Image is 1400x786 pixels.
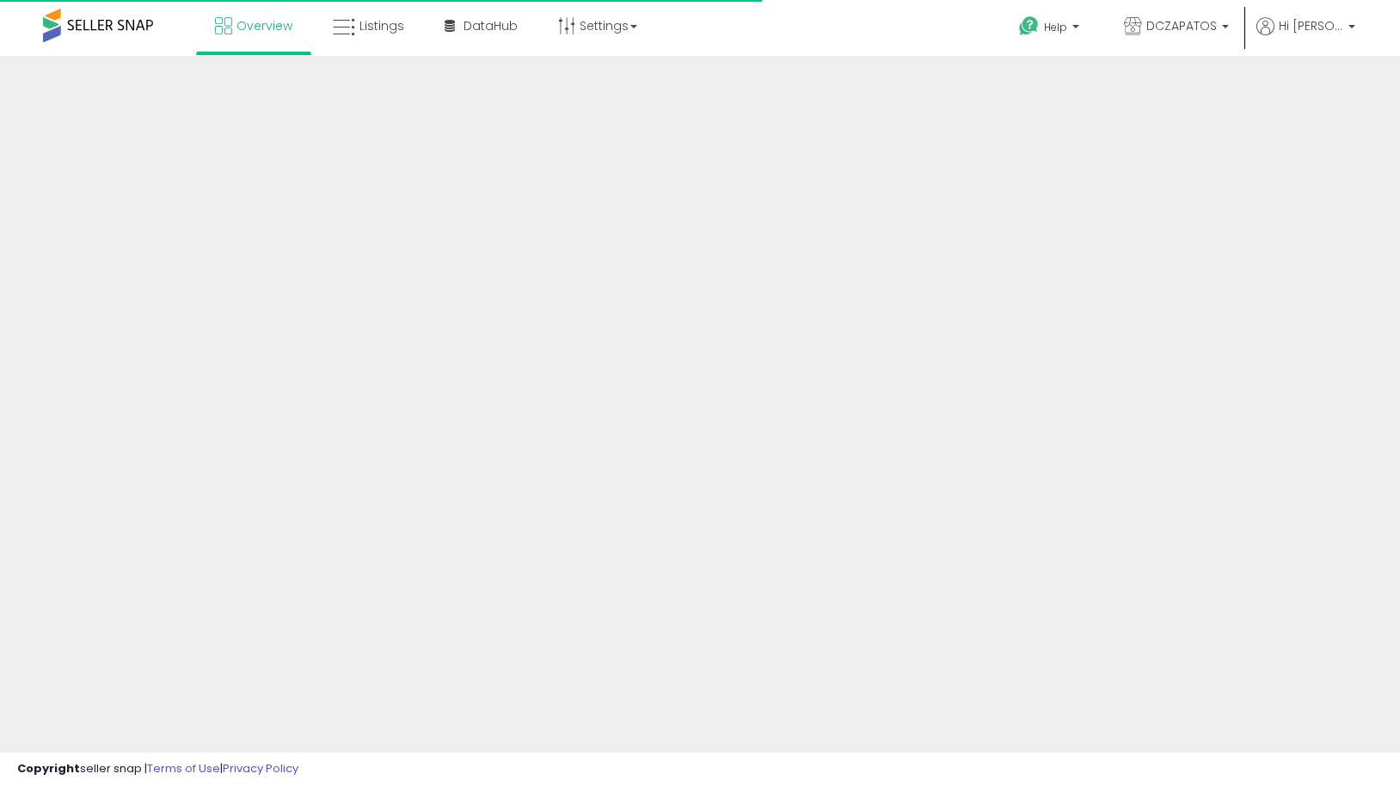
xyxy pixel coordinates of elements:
span: DCZAPATOS [1146,17,1217,34]
a: Privacy Policy [223,760,298,777]
span: Listings [359,17,404,34]
span: Overview [236,17,292,34]
div: seller snap | | [17,761,298,777]
strong: Copyright [17,760,80,777]
a: Terms of Use [147,760,220,777]
span: Hi [PERSON_NAME] [1279,17,1343,34]
span: Help [1044,20,1067,34]
span: DataHub [464,17,518,34]
a: Help [1005,3,1096,56]
i: Get Help [1018,15,1040,37]
a: Hi [PERSON_NAME] [1256,17,1355,56]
